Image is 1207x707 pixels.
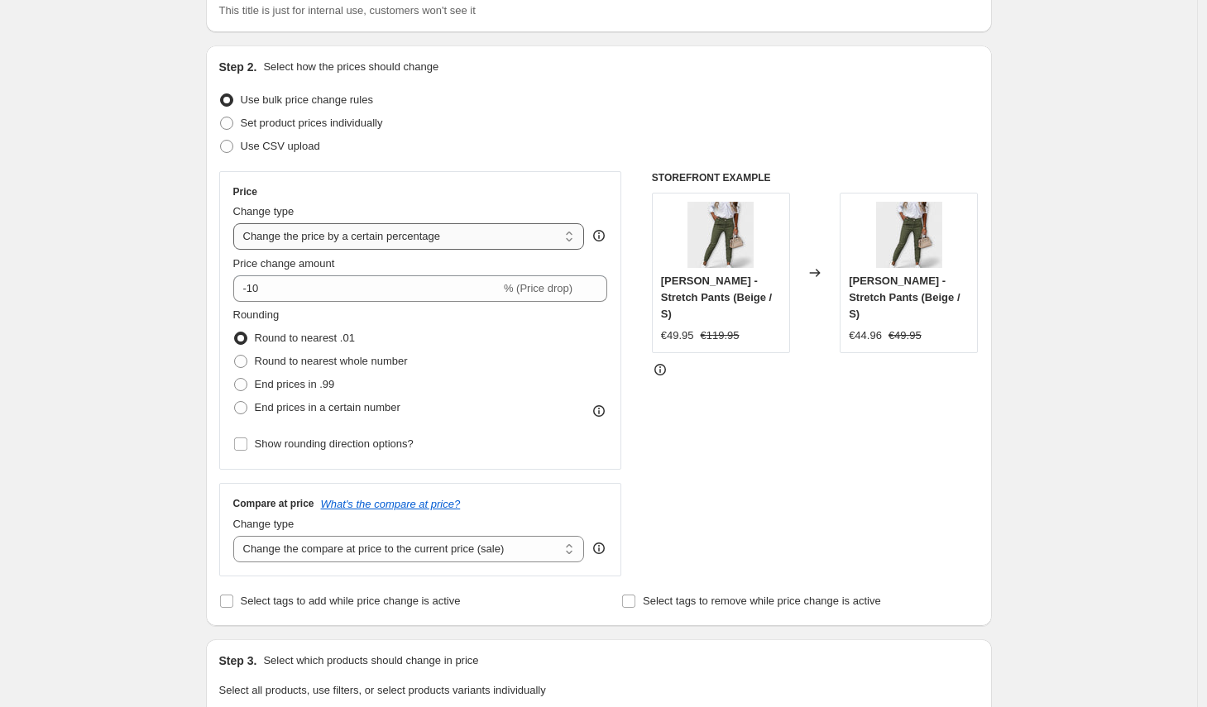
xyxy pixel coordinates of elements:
span: Round to nearest whole number [255,355,408,367]
span: [PERSON_NAME] - Stretch Pants (Beige / S) [849,275,960,320]
p: Select how the prices should change [263,59,438,75]
p: Select which products should change in price [263,652,478,669]
span: Price change amount [233,257,335,270]
span: Use bulk price change rules [241,93,373,106]
span: This title is just for internal use, customers won't see it [219,4,476,17]
span: Show rounding direction options? [255,437,414,450]
span: Select tags to add while price change is active [241,595,461,607]
img: Screenshot_2024-04-14_alle_19.37.39-Photoroom_80x.jpg [876,202,942,268]
h6: STOREFRONT EXAMPLE [652,171,979,184]
span: Select all products, use filters, or select products variants individually [219,684,546,696]
strike: €49.95 [888,327,922,344]
h3: Price [233,185,257,198]
span: Select tags to remove while price change is active [643,595,881,607]
div: help [591,540,607,557]
span: End prices in a certain number [255,401,400,413]
div: €44.96 [849,327,882,344]
button: What's the compare at price? [321,498,461,510]
span: % (Price drop) [504,282,572,294]
strike: €119.95 [701,327,740,344]
h2: Step 2. [219,59,257,75]
input: -15 [233,275,501,302]
span: Round to nearest .01 [255,332,355,344]
h2: Step 3. [219,652,257,669]
span: [PERSON_NAME] - Stretch Pants (Beige / S) [661,275,772,320]
img: Screenshot_2024-04-14_alle_19.37.39-Photoroom_80x.jpg [687,202,754,268]
span: Rounding [233,308,280,321]
span: Change type [233,205,295,217]
div: €49.95 [661,327,694,344]
span: Change type [233,518,295,530]
div: help [591,227,607,244]
span: Set product prices individually [241,117,383,129]
span: End prices in .99 [255,378,335,390]
h3: Compare at price [233,497,314,510]
span: Use CSV upload [241,140,320,152]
